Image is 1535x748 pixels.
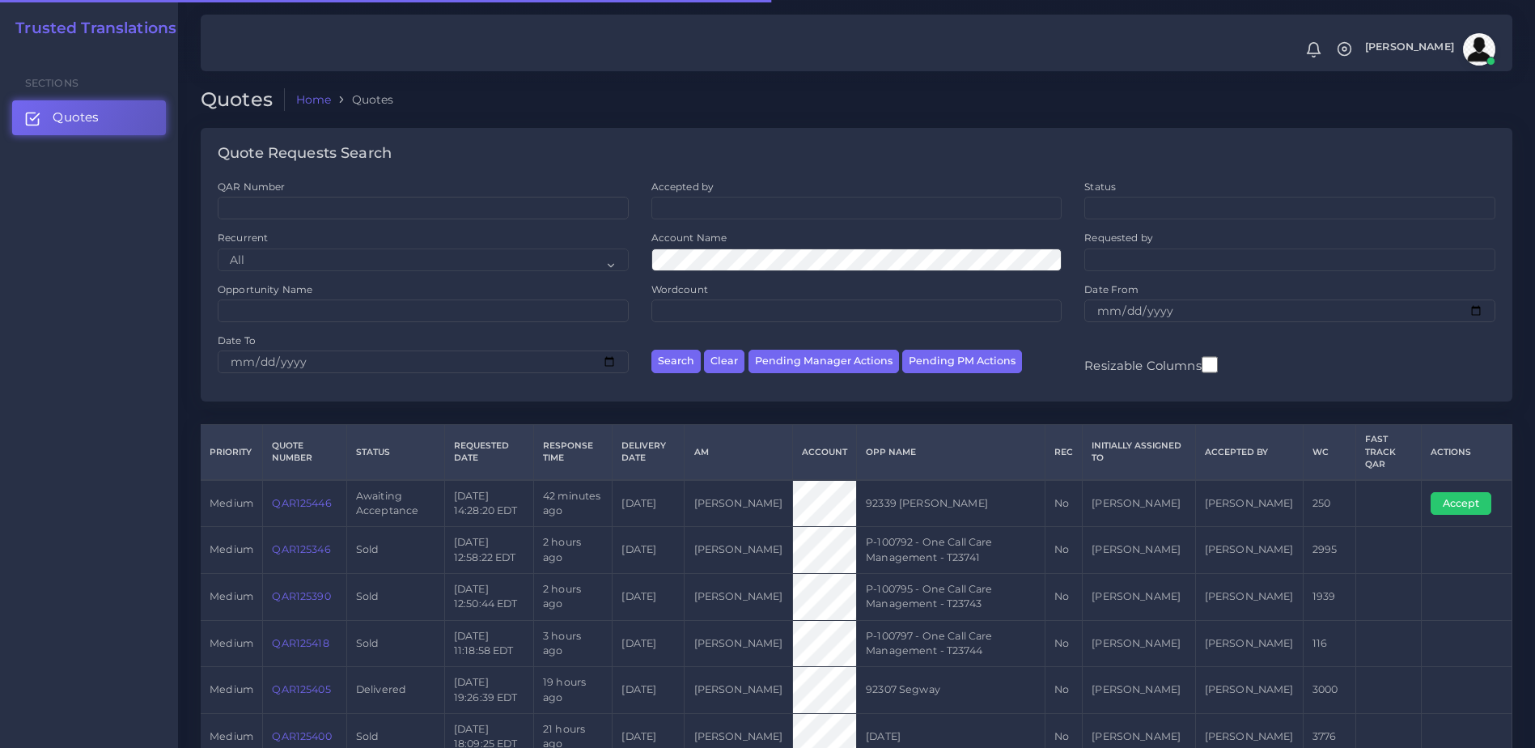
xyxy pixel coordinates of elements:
[210,497,253,509] span: medium
[902,350,1022,373] button: Pending PM Actions
[1303,425,1355,480] th: WC
[1045,667,1082,714] td: No
[1084,231,1153,244] label: Requested by
[1045,425,1082,480] th: REC
[1045,620,1082,667] td: No
[444,480,533,527] td: [DATE] 14:28:20 EDT
[444,425,533,480] th: Requested Date
[856,480,1045,527] td: 92339 [PERSON_NAME]
[218,145,392,163] h4: Quote Requests Search
[1303,667,1355,714] td: 3000
[1195,480,1303,527] td: [PERSON_NAME]
[1431,496,1503,508] a: Accept
[1195,620,1303,667] td: [PERSON_NAME]
[1463,33,1495,66] img: avatar
[651,231,727,244] label: Account Name
[346,480,444,527] td: Awaiting Acceptance
[210,683,253,695] span: medium
[444,527,533,574] td: [DATE] 12:58:22 EDT
[1083,527,1195,574] td: [PERSON_NAME]
[218,231,268,244] label: Recurrent
[331,91,393,108] li: Quotes
[444,667,533,714] td: [DATE] 19:26:39 EDT
[533,527,612,574] td: 2 hours ago
[1084,355,1217,375] label: Resizable Columns
[613,425,685,480] th: Delivery Date
[210,543,253,555] span: medium
[856,573,1045,620] td: P-100795 - One Call Care Management - T23743
[1083,620,1195,667] td: [PERSON_NAME]
[1084,283,1139,296] label: Date From
[1365,42,1454,53] span: [PERSON_NAME]
[1303,573,1355,620] td: 1939
[346,667,444,714] td: Delivered
[1357,33,1501,66] a: [PERSON_NAME]avatar
[856,425,1045,480] th: Opp Name
[1303,620,1355,667] td: 116
[346,527,444,574] td: Sold
[533,667,612,714] td: 19 hours ago
[685,527,792,574] td: [PERSON_NAME]
[12,100,166,134] a: Quotes
[856,667,1045,714] td: 92307 Segway
[272,497,331,509] a: QAR125446
[1195,527,1303,574] td: [PERSON_NAME]
[346,620,444,667] td: Sold
[613,620,685,667] td: [DATE]
[210,590,253,602] span: medium
[218,334,256,347] label: Date To
[685,480,792,527] td: [PERSON_NAME]
[1355,425,1421,480] th: Fast Track QAR
[210,637,253,649] span: medium
[1083,480,1195,527] td: [PERSON_NAME]
[218,283,312,296] label: Opportunity Name
[1303,527,1355,574] td: 2995
[685,667,792,714] td: [PERSON_NAME]
[1045,527,1082,574] td: No
[272,637,329,649] a: QAR125418
[613,573,685,620] td: [DATE]
[613,667,685,714] td: [DATE]
[685,425,792,480] th: AM
[444,573,533,620] td: [DATE] 12:50:44 EDT
[1303,480,1355,527] td: 250
[856,620,1045,667] td: P-100797 - One Call Care Management - T23744
[533,480,612,527] td: 42 minutes ago
[533,573,612,620] td: 2 hours ago
[792,425,856,480] th: Account
[263,425,346,480] th: Quote Number
[1045,573,1082,620] td: No
[1084,180,1116,193] label: Status
[651,350,701,373] button: Search
[272,683,330,695] a: QAR125405
[1195,573,1303,620] td: [PERSON_NAME]
[218,180,285,193] label: QAR Number
[272,730,331,742] a: QAR125400
[4,19,176,38] a: Trusted Translations
[346,425,444,480] th: Status
[1431,492,1491,515] button: Accept
[651,180,714,193] label: Accepted by
[346,573,444,620] td: Sold
[296,91,332,108] a: Home
[685,573,792,620] td: [PERSON_NAME]
[685,620,792,667] td: [PERSON_NAME]
[210,730,253,742] span: medium
[1195,667,1303,714] td: [PERSON_NAME]
[533,425,612,480] th: Response Time
[201,425,263,480] th: Priority
[1083,425,1195,480] th: Initially Assigned to
[1202,355,1218,375] input: Resizable Columns
[613,480,685,527] td: [DATE]
[25,77,78,89] span: Sections
[748,350,899,373] button: Pending Manager Actions
[704,350,744,373] button: Clear
[272,590,330,602] a: QAR125390
[1045,480,1082,527] td: No
[272,543,330,555] a: QAR125346
[1083,573,1195,620] td: [PERSON_NAME]
[53,108,99,126] span: Quotes
[613,527,685,574] td: [DATE]
[1195,425,1303,480] th: Accepted by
